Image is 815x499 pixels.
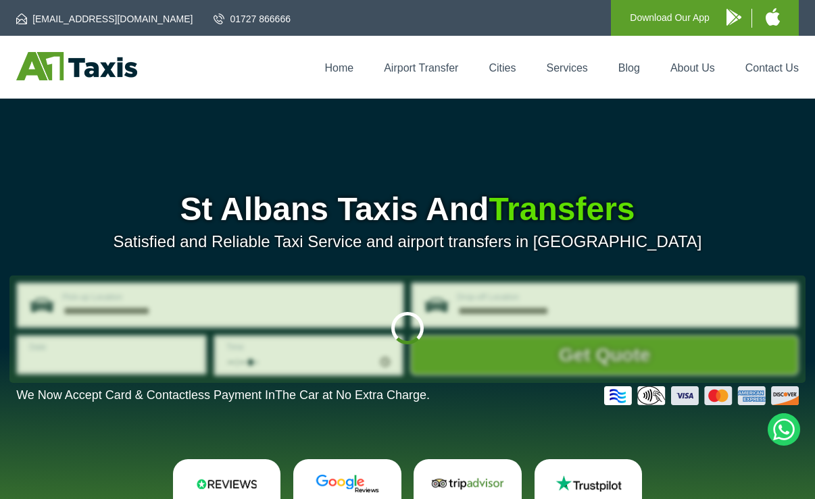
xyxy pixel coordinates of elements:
img: A1 Taxis St Albans LTD [16,52,137,80]
a: Blog [618,62,640,74]
img: Reviews.io [188,474,266,494]
a: Services [546,62,587,74]
a: About Us [670,62,715,74]
a: 01727 866666 [214,12,291,26]
span: The Car at No Extra Charge. [275,388,430,402]
a: Airport Transfer [384,62,458,74]
img: A1 Taxis iPhone App [766,8,780,26]
a: Home [324,62,353,74]
a: Cities [489,62,516,74]
h1: St Albans Taxis And [16,193,799,226]
a: [EMAIL_ADDRESS][DOMAIN_NAME] [16,12,193,26]
img: Google [308,474,387,494]
img: A1 Taxis Android App [726,9,741,26]
img: Trustpilot [549,474,628,494]
img: Credit And Debit Cards [604,386,799,405]
img: Tripadvisor [428,474,507,494]
a: Contact Us [745,62,799,74]
span: Transfers [489,191,635,227]
p: Download Our App [630,9,710,26]
p: Satisfied and Reliable Taxi Service and airport transfers in [GEOGRAPHIC_DATA] [16,232,799,251]
p: We Now Accept Card & Contactless Payment In [16,388,430,402]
